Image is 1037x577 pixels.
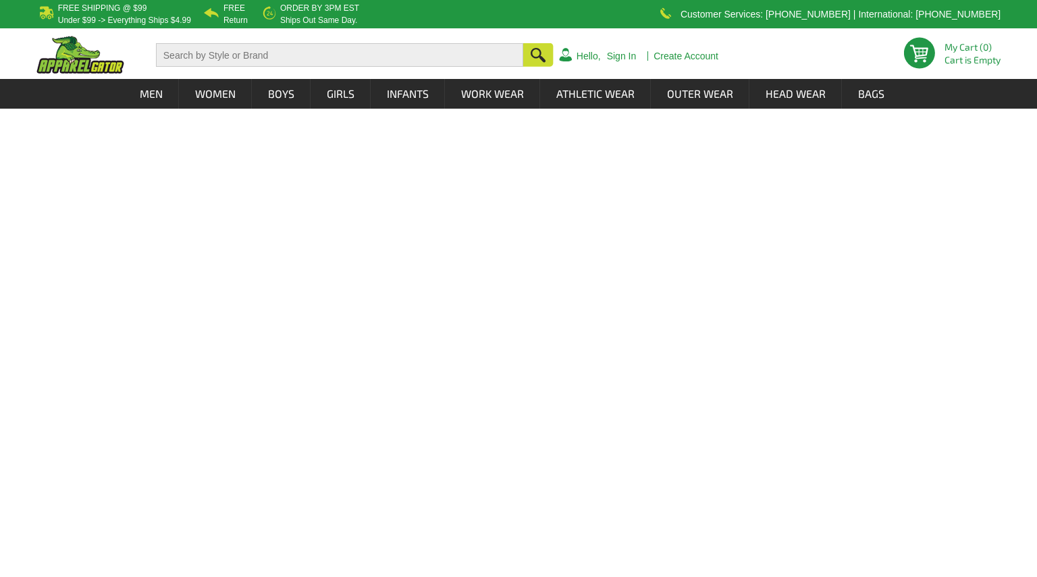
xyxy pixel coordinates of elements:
b: Order by 3PM EST [280,3,359,13]
a: Sign In [607,51,637,61]
p: Return [223,16,248,24]
a: Infants [371,79,444,109]
li: My Cart (0) [945,43,995,52]
a: Boys [252,79,310,109]
a: Outer Wear [652,79,749,109]
a: Head Wear [750,79,841,109]
span: Cart is Empty [945,55,1001,65]
a: Girls [311,79,370,109]
input: Search by Style or Brand [156,43,523,67]
a: Men [124,79,178,109]
a: Women [180,79,251,109]
img: ApparelGator [36,36,124,74]
a: Hello, [577,51,601,61]
a: Bags [843,79,900,109]
a: Athletic Wear [541,79,650,109]
a: Work Wear [446,79,539,109]
b: Free Shipping @ $99 [58,3,147,13]
p: under $99 -> everything ships $4.99 [58,16,191,24]
a: Create Account [654,51,718,61]
p: ships out same day. [280,16,359,24]
b: Free [223,3,245,13]
p: Customer Services: [PHONE_NUMBER] | International: [PHONE_NUMBER] [681,10,1001,18]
